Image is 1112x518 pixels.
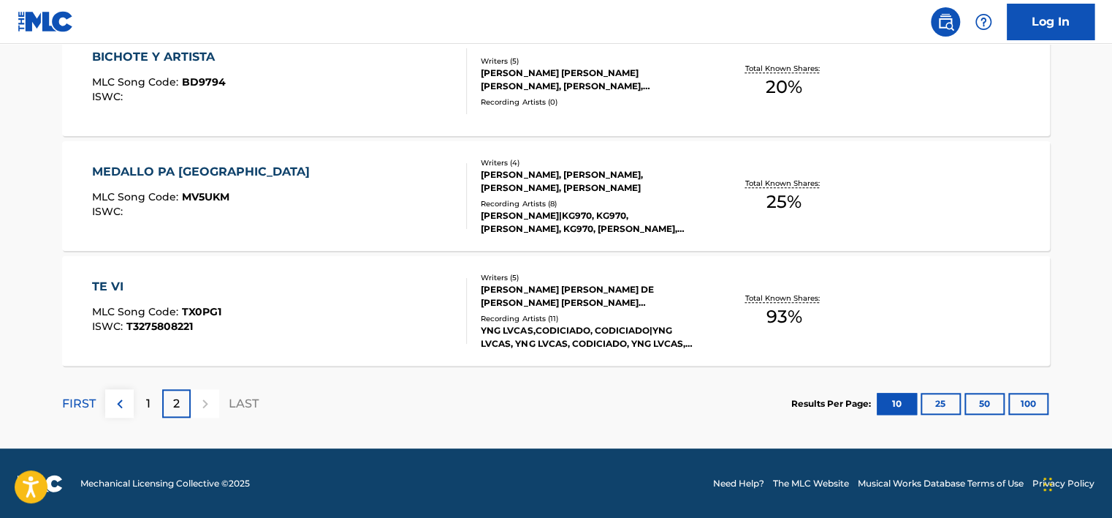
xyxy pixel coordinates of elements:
[921,393,961,415] button: 25
[173,395,180,413] p: 2
[877,393,917,415] button: 10
[744,178,823,189] p: Total Known Shares:
[481,157,701,168] div: Writers ( 4 )
[18,11,74,32] img: MLC Logo
[481,97,701,108] div: Recording Artists ( 0 )
[92,320,126,333] span: ISWC :
[1032,477,1094,490] a: Privacy Policy
[481,313,701,324] div: Recording Artists ( 11 )
[481,198,701,209] div: Recording Artists ( 8 )
[964,393,1005,415] button: 50
[969,7,998,37] div: Help
[858,477,1024,490] a: Musical Works Database Terms of Use
[1039,448,1112,518] iframe: Chat Widget
[766,189,801,215] span: 25 %
[92,278,221,296] div: TE VI
[481,56,701,67] div: Writers ( 5 )
[1007,4,1094,40] a: Log In
[92,305,182,318] span: MLC Song Code :
[931,7,960,37] a: Public Search
[713,477,764,490] a: Need Help?
[1008,393,1048,415] button: 100
[92,75,182,89] span: MLC Song Code :
[62,395,96,413] p: FIRST
[481,324,701,350] div: YNG LVCAS,CODICIADO, CODICIADO|YNG LVCAS, YNG LVCAS, CODICIADO, YNG LVCAS, CODICIADO, CODICIADO|Y...
[182,190,229,203] span: MV5UKM
[146,395,151,413] p: 1
[92,205,126,218] span: ISWC :
[62,256,1050,366] a: TE VIMLC Song Code:TX0PG1ISWC:T3275808221Writers (5)[PERSON_NAME] [PERSON_NAME] DE [PERSON_NAME] ...
[182,75,226,89] span: BD9794
[126,320,193,333] span: T3275808221
[62,26,1050,136] a: BICHOTE Y ARTISTAMLC Song Code:BD9794ISWC:Writers (5)[PERSON_NAME] [PERSON_NAME] [PERSON_NAME], [...
[975,13,992,31] img: help
[92,190,182,203] span: MLC Song Code :
[766,304,801,330] span: 93 %
[773,477,849,490] a: The MLC Website
[481,283,701,309] div: [PERSON_NAME] [PERSON_NAME] DE [PERSON_NAME] [PERSON_NAME] [PERSON_NAME], [PERSON_NAME], [PERSON_...
[766,74,802,100] span: 20 %
[62,141,1050,251] a: MEDALLO PA [GEOGRAPHIC_DATA]MLC Song Code:MV5UKMISWC:Writers (4)[PERSON_NAME], [PERSON_NAME], [PE...
[744,63,823,74] p: Total Known Shares:
[481,209,701,236] div: [PERSON_NAME]|KG970, KG970, [PERSON_NAME], KG970, [PERSON_NAME], KG970, [PERSON_NAME], KG970|[PER...
[1043,462,1052,506] div: Drag
[18,475,63,492] img: logo
[80,477,250,490] span: Mechanical Licensing Collective © 2025
[92,163,317,181] div: MEDALLO PA [GEOGRAPHIC_DATA]
[744,293,823,304] p: Total Known Shares:
[92,48,226,66] div: BICHOTE Y ARTISTA
[481,168,701,195] div: [PERSON_NAME], [PERSON_NAME], [PERSON_NAME], [PERSON_NAME]
[937,13,954,31] img: search
[92,90,126,103] span: ISWC :
[182,305,221,318] span: TX0PG1
[791,397,875,410] p: Results Per Page:
[229,395,259,413] p: LAST
[111,395,129,413] img: left
[481,272,701,283] div: Writers ( 5 )
[481,67,701,93] div: [PERSON_NAME] [PERSON_NAME] [PERSON_NAME], [PERSON_NAME], [PERSON_NAME] [PERSON_NAME]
